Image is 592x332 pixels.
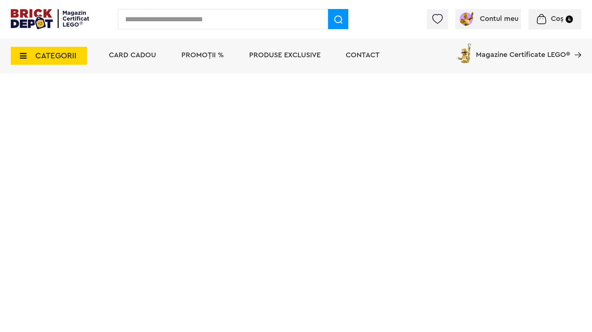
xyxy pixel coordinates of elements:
[476,42,570,58] span: Magazine Certificate LEGO®
[551,15,564,22] span: Coș
[109,51,156,59] a: Card Cadou
[458,15,518,22] a: Contul meu
[566,15,573,23] small: 4
[480,15,518,22] span: Contul meu
[181,51,224,59] a: PROMOȚII %
[570,42,581,49] a: Magazine Certificate LEGO®
[346,51,380,59] a: Contact
[35,52,76,60] span: CATEGORII
[249,51,321,59] a: Produse exclusive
